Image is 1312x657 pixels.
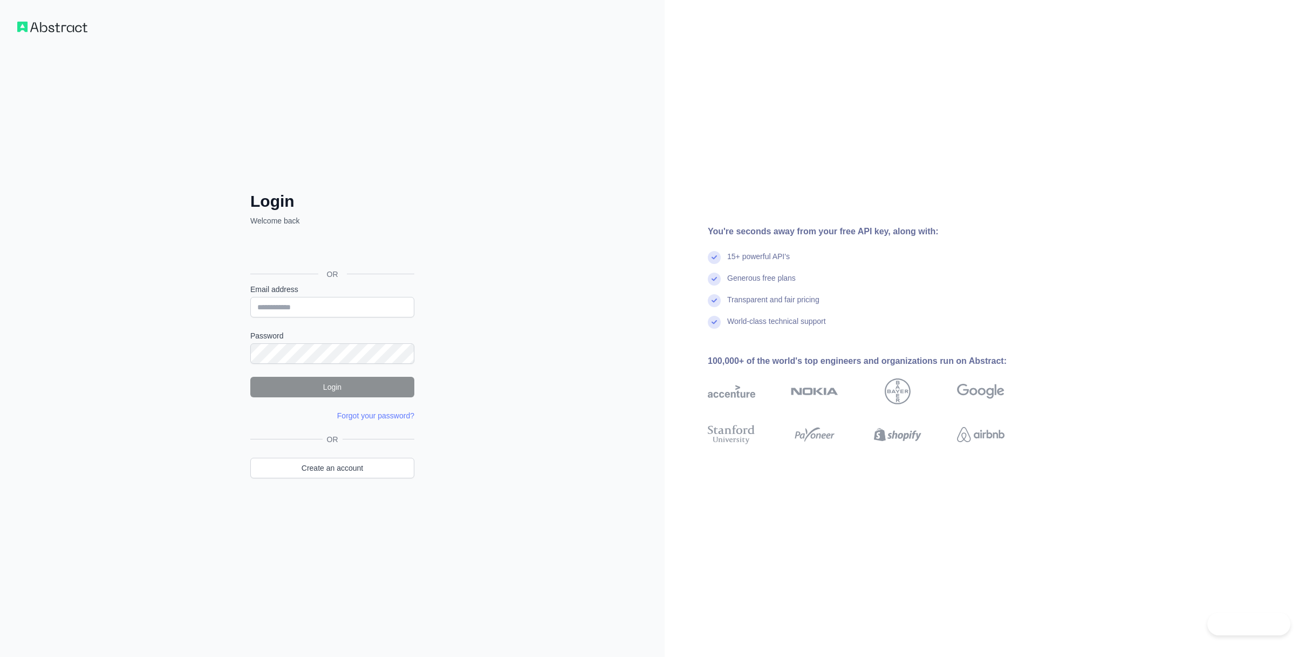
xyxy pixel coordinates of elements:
[791,423,838,446] img: payoneer
[708,251,721,264] img: check mark
[250,192,414,211] h2: Login
[250,458,414,478] a: Create an account
[957,378,1004,404] img: google
[957,423,1004,446] img: airbnb
[727,273,796,294] div: Generous free plans
[318,269,347,280] span: OR
[250,330,414,341] label: Password
[323,434,343,445] span: OR
[791,378,838,404] img: nokia
[250,215,414,226] p: Welcome back
[727,251,790,273] div: 15+ powerful API's
[708,316,721,329] img: check mark
[708,378,755,404] img: accenture
[727,316,826,337] div: World-class technical support
[727,294,819,316] div: Transparent and fair pricing
[245,238,418,262] iframe: زر تسجيل الدخول باستخدام حساب Google
[708,294,721,307] img: check mark
[17,22,87,32] img: Workflow
[250,377,414,397] button: Login
[337,411,414,420] a: Forgot your password?
[708,423,755,446] img: stanford university
[708,225,1039,238] div: You're seconds away from your free API key, along with:
[250,238,412,262] div: تسجيل الدخول باستخدام حساب Google (يفتح الرابط في علامة تبويب جديدة)
[874,423,921,446] img: shopify
[1207,613,1290,635] iframe: Toggle Customer Support
[708,355,1039,368] div: 100,000+ of the world's top engineers and organizations run on Abstract:
[708,273,721,286] img: check mark
[885,378,911,404] img: bayer
[250,284,414,295] label: Email address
